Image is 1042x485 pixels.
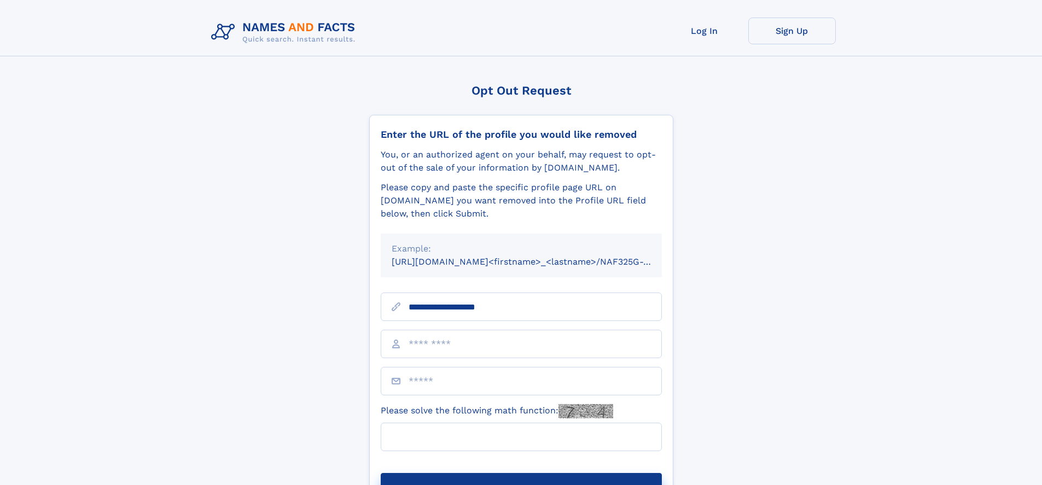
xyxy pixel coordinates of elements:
label: Please solve the following math function: [381,404,613,418]
img: Logo Names and Facts [207,17,364,47]
div: Please copy and paste the specific profile page URL on [DOMAIN_NAME] you want removed into the Pr... [381,181,662,220]
div: Opt Out Request [369,84,673,97]
a: Sign Up [748,17,836,44]
div: Enter the URL of the profile you would like removed [381,128,662,141]
div: Example: [392,242,651,255]
a: Log In [661,17,748,44]
div: You, or an authorized agent on your behalf, may request to opt-out of the sale of your informatio... [381,148,662,174]
small: [URL][DOMAIN_NAME]<firstname>_<lastname>/NAF325G-xxxxxxxx [392,256,683,267]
